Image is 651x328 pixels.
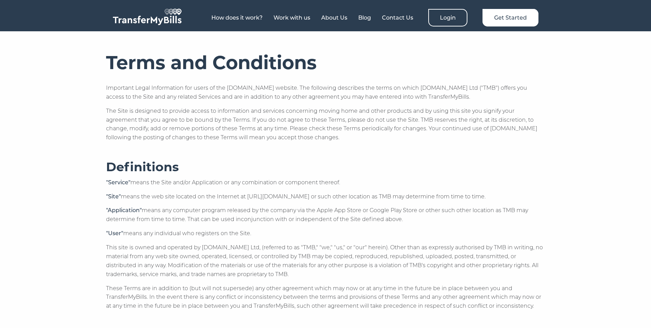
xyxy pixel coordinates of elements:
[106,207,142,214] span: "Application"
[106,160,545,175] h3: Definitions
[382,14,413,21] a: Contact Us
[106,84,545,101] p: Important Legal Information for users of the [DOMAIN_NAME] website. The following describes the t...
[274,14,310,21] a: Work with us
[106,284,545,311] p: These Terms are in addition to (but will not supersede) any other agreement which may now or at a...
[106,243,545,279] p: This site is owned and operated by [DOMAIN_NAME] Ltd, (referred to as "TMB," "we," "us," or "our"...
[106,107,545,142] p: The Site is designed to provide access to information and services concerning moving home and oth...
[321,14,347,21] a: About Us
[428,9,467,26] a: Login
[113,9,182,25] img: TransferMyBills.com - Helping ease the stress of moving
[106,179,130,186] span: "Service"
[106,193,121,200] span: "Site"
[106,206,545,224] p: means any computer program released by the company via the Apple App Store or Google Play Store o...
[106,230,123,237] span: "User"
[358,14,371,21] a: Blog
[483,9,538,26] a: Get Started
[211,14,263,21] a: How does it work?
[106,192,545,201] p: means the web site located on the Internet at [URL][DOMAIN_NAME] or such other location as TMB ma...
[106,229,545,238] p: means any individual who registers on the Site.
[106,178,545,187] p: means the Site and/or Application or any combination or component thereof.
[106,52,545,73] h1: Terms and Conditions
